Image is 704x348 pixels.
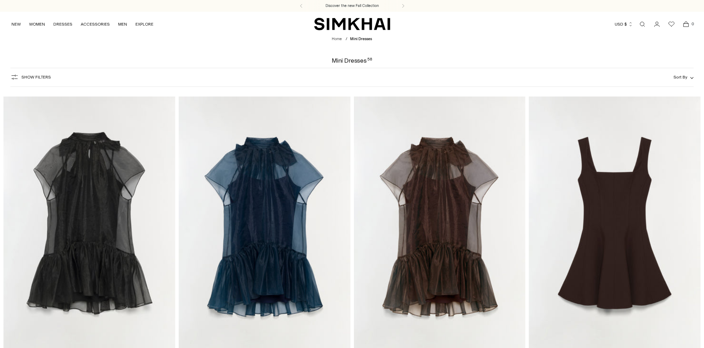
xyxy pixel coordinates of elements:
[689,21,696,27] span: 0
[11,17,21,32] a: NEW
[53,17,72,32] a: DRESSES
[679,17,693,31] a: Open cart modal
[29,17,45,32] a: WOMEN
[21,75,51,80] span: Show Filters
[118,17,127,32] a: MEN
[367,57,372,64] div: 58
[81,17,110,32] a: ACCESSORIES
[615,17,633,32] button: USD $
[10,72,51,83] button: Show Filters
[650,17,664,31] a: Go to the account page
[346,36,347,42] div: /
[674,73,694,81] button: Sort By
[326,3,379,9] a: Discover the new Fall Collection
[314,17,390,31] a: SIMKHAI
[665,17,678,31] a: Wishlist
[635,17,649,31] a: Open search modal
[332,36,372,42] nav: breadcrumbs
[332,57,372,64] h1: Mini Dresses
[674,75,687,80] span: Sort By
[135,17,153,32] a: EXPLORE
[350,37,372,41] span: Mini Dresses
[332,37,342,41] a: Home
